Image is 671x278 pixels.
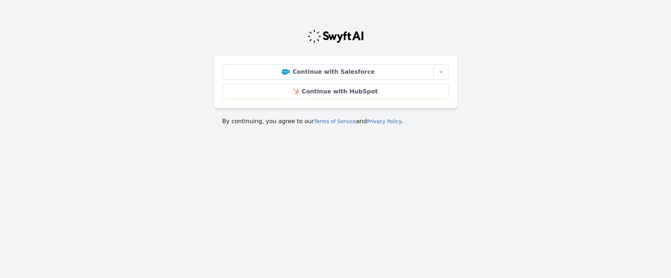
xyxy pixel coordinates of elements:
p: By continuing, you agree to our and . [222,117,449,126]
a: Terms of Service [314,118,356,124]
img: Swyft Logo [307,29,364,44]
a: Continue with HubSpot [223,84,449,99]
img: HubSpot [293,89,299,94]
img: Salesforce [282,69,290,75]
a: Continue with Salesforce [223,64,434,80]
a: Privacy Policy [367,118,401,124]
